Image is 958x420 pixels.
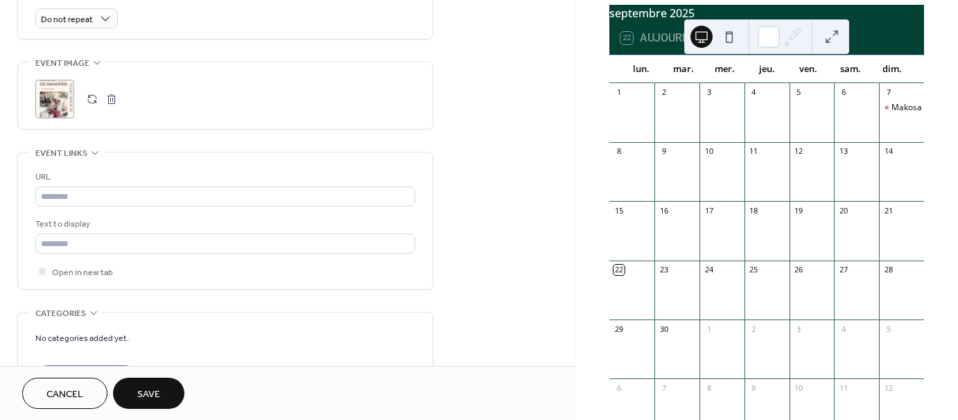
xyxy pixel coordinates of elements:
[749,383,759,393] div: 9
[704,383,714,393] div: 8
[704,324,714,334] div: 1
[871,55,913,83] div: dim.
[659,146,669,157] div: 9
[113,378,184,409] button: Save
[659,87,669,98] div: 2
[35,80,74,119] div: ;
[883,87,894,98] div: 7
[704,205,714,216] div: 17
[659,205,669,216] div: 16
[749,324,759,334] div: 2
[749,87,759,98] div: 4
[22,378,107,409] button: Cancel
[35,306,86,321] span: Categories
[137,387,160,402] span: Save
[787,55,829,83] div: ven.
[883,383,894,393] div: 12
[613,205,624,216] div: 15
[794,205,804,216] div: 19
[749,146,759,157] div: 11
[749,205,759,216] div: 18
[41,12,93,28] span: Do not repeat
[704,87,714,98] div: 3
[52,265,113,280] span: Open in new tab
[838,205,848,216] div: 20
[704,265,714,275] div: 24
[659,324,669,334] div: 30
[35,146,87,161] span: Event links
[35,170,412,184] div: URL
[659,265,669,275] div: 23
[838,146,848,157] div: 13
[662,55,704,83] div: mar.
[883,324,894,334] div: 5
[613,87,624,98] div: 1
[35,56,89,71] span: Event image
[35,217,412,231] div: Text to display
[879,102,924,114] div: Makosa – Le Battement Sacré Du Collectif
[883,265,894,275] div: 28
[883,205,894,216] div: 21
[794,265,804,275] div: 26
[704,146,714,157] div: 10
[749,265,759,275] div: 25
[659,383,669,393] div: 7
[609,5,924,21] div: septembre 2025
[613,146,624,157] div: 8
[838,265,848,275] div: 27
[829,55,871,83] div: sam.
[620,55,662,83] div: lun.
[794,146,804,157] div: 12
[794,87,804,98] div: 5
[838,87,848,98] div: 6
[838,383,848,393] div: 11
[35,331,129,346] span: No categories added yet.
[794,383,804,393] div: 10
[746,55,787,83] div: jeu.
[613,383,624,393] div: 6
[46,387,83,402] span: Cancel
[883,146,894,157] div: 14
[704,55,746,83] div: mer.
[613,265,624,275] div: 22
[794,324,804,334] div: 3
[838,324,848,334] div: 4
[613,324,624,334] div: 29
